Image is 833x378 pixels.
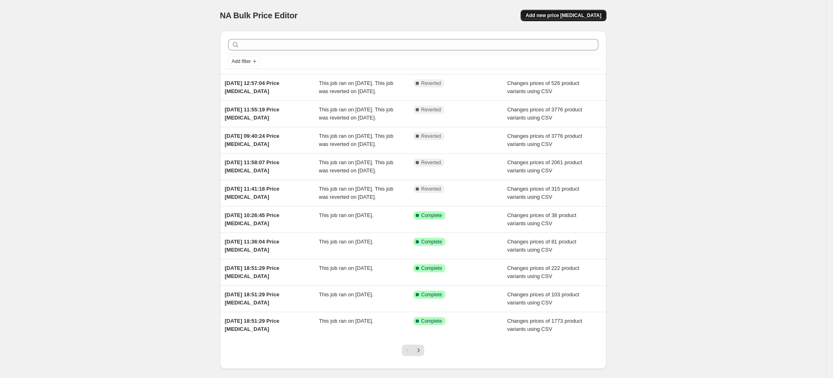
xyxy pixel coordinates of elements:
span: [DATE] 11:58:07 Price [MEDICAL_DATA] [225,159,279,174]
span: Changes prices of 1773 product variants using CSV [507,318,582,332]
span: [DATE] 11:41:18 Price [MEDICAL_DATA] [225,186,279,200]
span: NA Bulk Price Editor [220,11,298,20]
span: Changes prices of 526 product variants using CSV [507,80,579,94]
span: Changes prices of 81 product variants using CSV [507,239,576,253]
span: This job ran on [DATE]. [319,265,373,271]
span: Reverted [421,80,441,87]
span: Changes prices of 315 product variants using CSV [507,186,579,200]
span: [DATE] 11:36:04 Price [MEDICAL_DATA] [225,239,279,253]
span: [DATE] 10:26:45 Price [MEDICAL_DATA] [225,212,279,226]
span: Complete [421,265,442,272]
span: Complete [421,212,442,219]
span: This job ran on [DATE]. This job was reverted on [DATE]. [319,80,393,94]
button: Add filter [228,56,261,66]
span: Changes prices of 3776 product variants using CSV [507,106,582,121]
span: This job ran on [DATE]. [319,291,373,298]
span: Complete [421,239,442,245]
span: [DATE] 11:55:19 Price [MEDICAL_DATA] [225,106,279,121]
span: Add new price [MEDICAL_DATA] [526,12,601,19]
span: This job ran on [DATE]. [319,318,373,324]
nav: Pagination [402,345,424,356]
span: This job ran on [DATE]. This job was reverted on [DATE]. [319,106,393,121]
span: Reverted [421,186,441,192]
span: [DATE] 12:57:04 Price [MEDICAL_DATA] [225,80,279,94]
span: Changes prices of 222 product variants using CSV [507,265,579,279]
button: Add new price [MEDICAL_DATA] [521,10,606,21]
span: Changes prices of 2061 product variants using CSV [507,159,582,174]
span: [DATE] 18:51:29 Price [MEDICAL_DATA] [225,291,279,306]
span: [DATE] 09:40:24 Price [MEDICAL_DATA] [225,133,279,147]
span: This job ran on [DATE]. [319,212,373,218]
span: Reverted [421,159,441,166]
span: Add filter [232,58,251,65]
span: Changes prices of 3776 product variants using CSV [507,133,582,147]
span: Complete [421,291,442,298]
span: This job ran on [DATE]. This job was reverted on [DATE]. [319,133,393,147]
span: This job ran on [DATE]. This job was reverted on [DATE]. [319,186,393,200]
span: Reverted [421,133,441,139]
span: Reverted [421,106,441,113]
span: [DATE] 18:51:29 Price [MEDICAL_DATA] [225,265,279,279]
button: Next [413,345,424,356]
span: Complete [421,318,442,324]
span: This job ran on [DATE]. This job was reverted on [DATE]. [319,159,393,174]
span: Changes prices of 38 product variants using CSV [507,212,576,226]
span: [DATE] 18:51:29 Price [MEDICAL_DATA] [225,318,279,332]
span: Changes prices of 103 product variants using CSV [507,291,579,306]
span: This job ran on [DATE]. [319,239,373,245]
